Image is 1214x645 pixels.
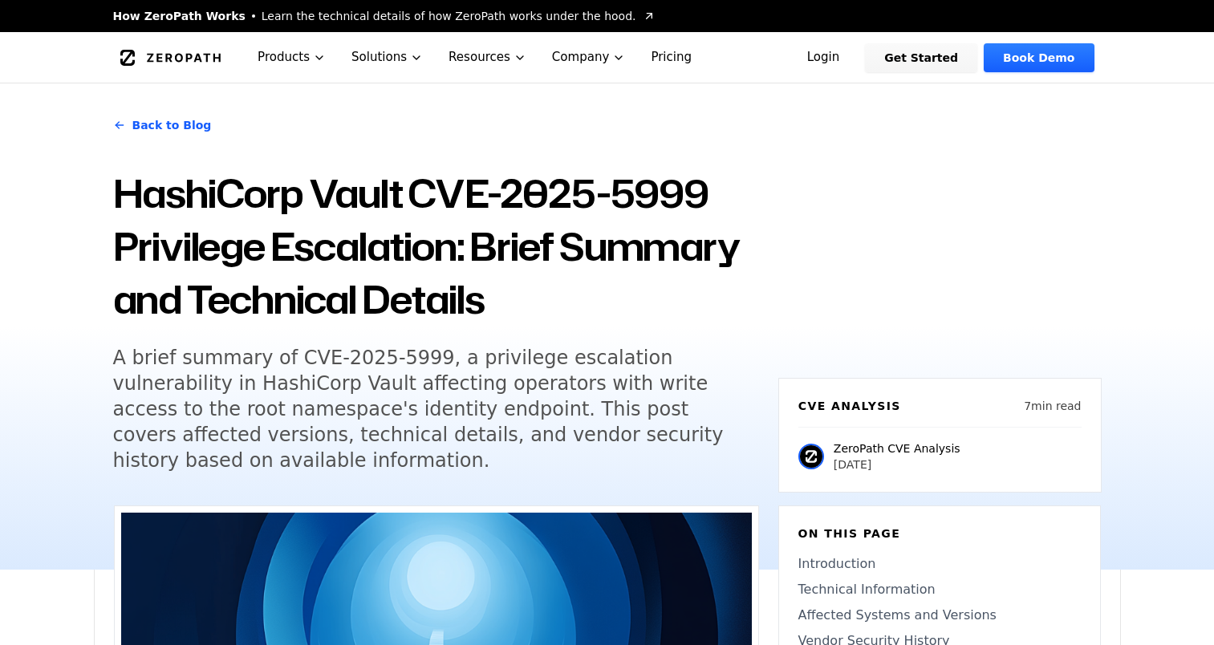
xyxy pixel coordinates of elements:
[113,167,759,326] h1: HashiCorp Vault CVE-2025-5999 Privilege Escalation: Brief Summary and Technical Details
[539,32,639,83] button: Company
[94,32,1121,83] nav: Global
[984,43,1094,72] a: Book Demo
[798,606,1081,625] a: Affected Systems and Versions
[113,345,729,473] h5: A brief summary of CVE-2025-5999, a privilege escalation vulnerability in HashiCorp Vault affecti...
[798,525,1081,542] h6: On this page
[113,8,246,24] span: How ZeroPath Works
[798,398,901,414] h6: CVE Analysis
[262,8,636,24] span: Learn the technical details of how ZeroPath works under the hood.
[865,43,977,72] a: Get Started
[1024,398,1081,414] p: 7 min read
[834,456,960,473] p: [DATE]
[798,580,1081,599] a: Technical Information
[834,440,960,456] p: ZeroPath CVE Analysis
[113,103,212,148] a: Back to Blog
[436,32,539,83] button: Resources
[638,32,704,83] a: Pricing
[339,32,436,83] button: Solutions
[798,554,1081,574] a: Introduction
[798,444,824,469] img: ZeroPath CVE Analysis
[245,32,339,83] button: Products
[788,43,859,72] a: Login
[113,8,656,24] a: How ZeroPath WorksLearn the technical details of how ZeroPath works under the hood.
